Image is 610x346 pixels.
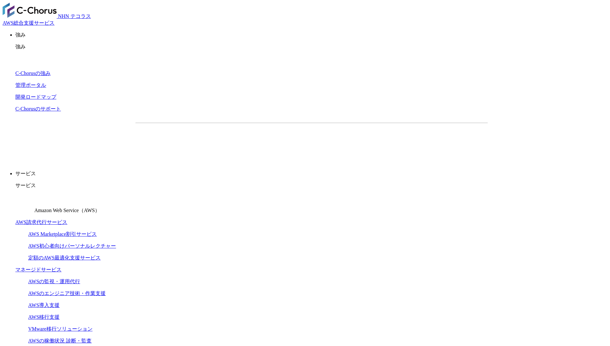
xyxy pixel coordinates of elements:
[15,170,607,177] p: サービス
[15,82,46,88] a: 管理ポータル
[15,106,61,111] a: C-Chorusのサポート
[28,243,116,249] a: AWS初心者向けパーソナルレクチャー
[15,219,67,225] a: AWS請求代行サービス
[15,44,607,50] p: 強み
[28,338,92,343] a: AWSの稼働状況 診断・監査
[298,140,303,143] img: 矢印
[15,267,61,272] a: マネージドサービス
[3,13,91,26] a: AWS総合支援サービス C-Chorus NHN テコラスAWS総合支援サービス
[28,291,106,296] a: AWSのエンジニア技術・作業支援
[28,279,80,284] a: AWSの監視・運用代行
[205,133,308,149] a: 資料を請求する
[15,70,51,76] a: C-Chorusの強み
[28,255,101,260] a: 定額のAWS最適化支援サービス
[28,302,60,308] a: AWS導入支援
[34,208,100,213] span: Amazon Web Service（AWS）
[407,140,412,143] img: 矢印
[15,182,607,189] p: サービス
[3,3,57,18] img: AWS総合支援サービス C-Chorus
[315,133,418,149] a: まずは相談する
[15,94,56,100] a: 開発ロードマップ
[28,231,97,237] a: AWS Marketplace割引サービス
[28,314,60,320] a: AWS移行支援
[15,32,607,38] p: 強み
[15,194,33,212] img: Amazon Web Service（AWS）
[28,326,93,332] a: VMware移行ソリューション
